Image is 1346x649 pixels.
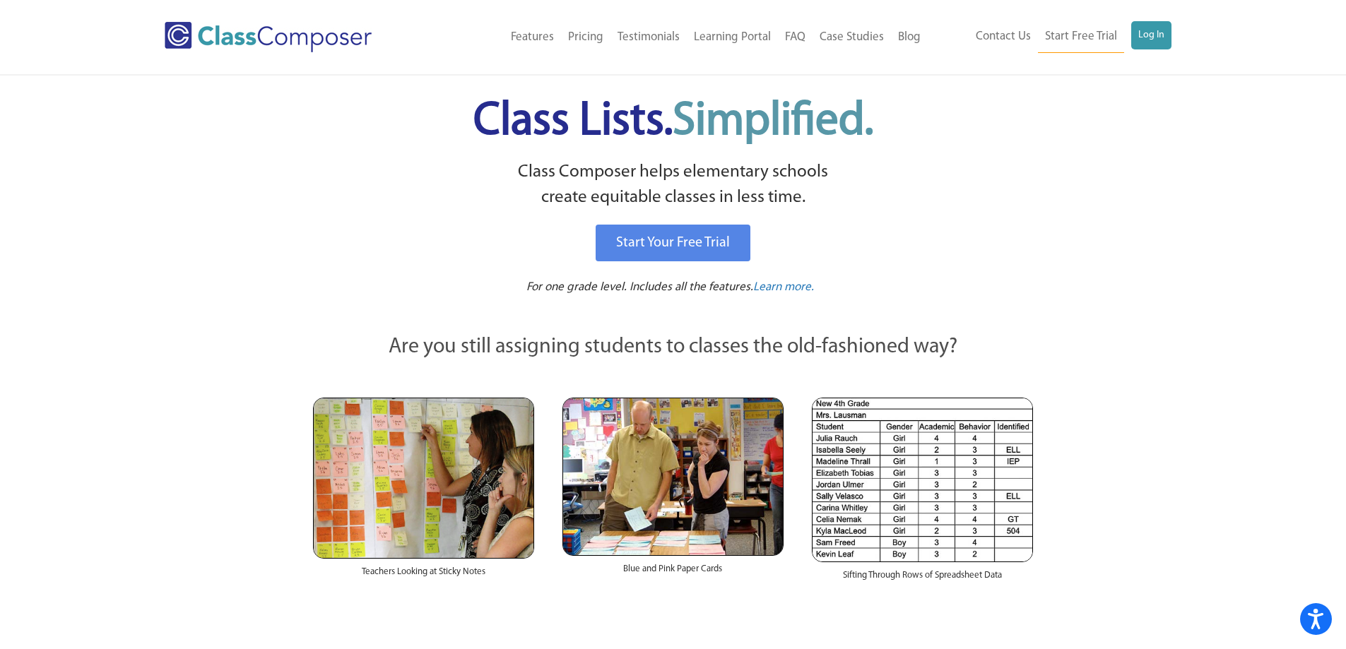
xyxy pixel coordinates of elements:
[313,398,534,559] img: Teachers Looking at Sticky Notes
[562,556,784,590] div: Blue and Pink Paper Cards
[813,22,891,53] a: Case Studies
[778,22,813,53] a: FAQ
[504,22,561,53] a: Features
[562,398,784,555] img: Blue and Pink Paper Cards
[687,22,778,53] a: Learning Portal
[928,21,1171,53] nav: Header Menu
[753,279,814,297] a: Learn more.
[616,236,730,250] span: Start Your Free Trial
[610,22,687,53] a: Testimonials
[473,99,873,145] span: Class Lists.
[430,22,928,53] nav: Header Menu
[891,22,928,53] a: Blog
[812,398,1033,562] img: Spreadsheets
[1131,21,1171,49] a: Log In
[313,559,534,593] div: Teachers Looking at Sticky Notes
[526,281,753,293] span: For one grade level. Includes all the features.
[311,160,1036,211] p: Class Composer helps elementary schools create equitable classes in less time.
[313,332,1034,363] p: Are you still assigning students to classes the old-fashioned way?
[673,99,873,145] span: Simplified.
[969,21,1038,52] a: Contact Us
[812,562,1033,596] div: Sifting Through Rows of Spreadsheet Data
[561,22,610,53] a: Pricing
[1038,21,1124,53] a: Start Free Trial
[165,22,372,52] img: Class Composer
[596,225,750,261] a: Start Your Free Trial
[753,281,814,293] span: Learn more.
